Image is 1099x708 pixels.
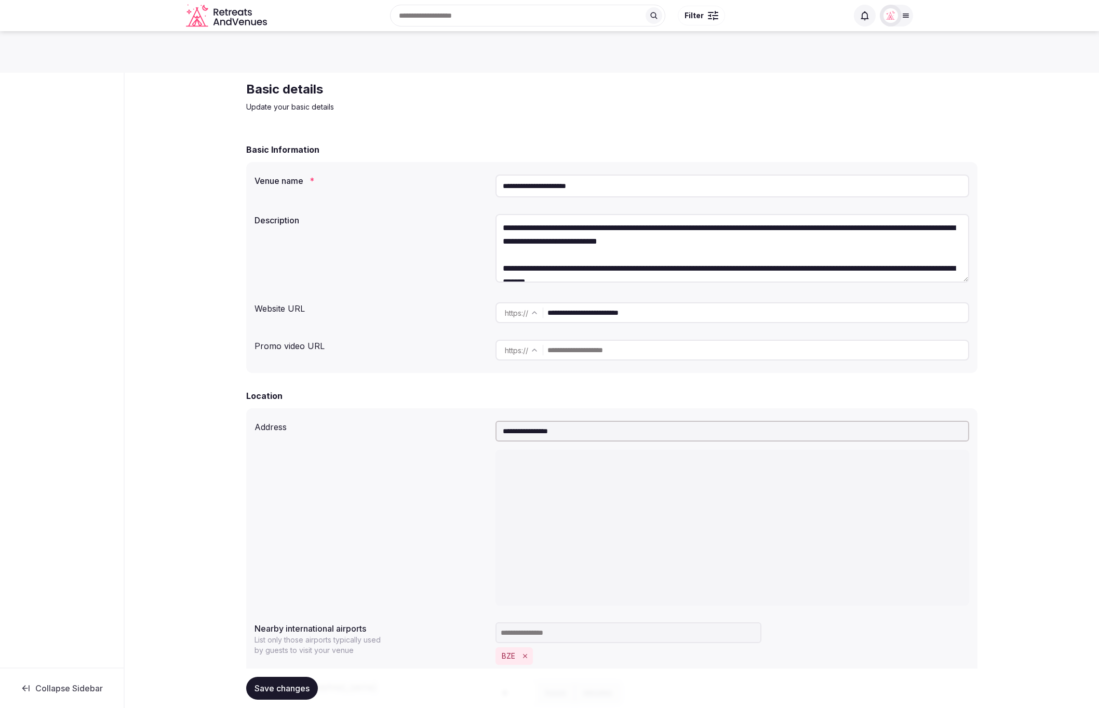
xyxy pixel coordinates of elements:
[186,4,269,28] svg: Retreats and Venues company logo
[883,8,898,23] img: miaceralde
[186,4,269,28] a: Visit the homepage
[246,677,318,700] button: Save changes
[8,677,115,700] button: Collapse Sidebar
[685,10,704,21] span: Filter
[678,6,725,25] button: Filter
[35,683,103,693] span: Collapse Sidebar
[254,683,310,693] span: Save changes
